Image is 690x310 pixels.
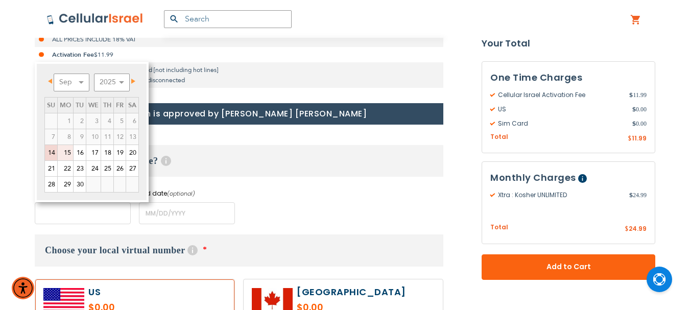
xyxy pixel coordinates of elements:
[632,105,647,114] span: 0.00
[490,105,632,114] span: US
[101,161,113,176] a: 25
[45,245,185,255] span: Choose your local virtual number
[48,79,52,84] span: Prev
[76,101,84,110] span: Tuesday
[35,103,443,125] h1: This plan is approved by [PERSON_NAME] [PERSON_NAME]
[629,191,633,200] span: $
[45,75,58,88] a: Prev
[625,225,629,234] span: $
[86,161,101,176] a: 24
[103,101,111,110] span: Thursday
[58,129,73,145] span: 8
[52,51,94,59] strong: Activation Fee
[116,101,124,110] span: Friday
[628,134,632,144] span: $
[114,161,126,176] a: 26
[74,161,86,176] a: 23
[125,75,138,88] a: Next
[578,175,587,183] span: Help
[629,191,647,200] span: 24.99
[74,145,86,160] a: 16
[94,51,113,59] span: $11.99
[482,254,655,280] button: Add to Cart
[632,119,636,128] span: $
[632,119,647,128] span: 0.00
[128,101,136,110] span: Saturday
[515,262,622,273] span: Add to Cart
[629,225,647,233] span: 24.99
[35,145,443,177] h3: When do you need service?
[164,10,292,28] input: Search
[632,134,647,142] span: 11.99
[86,113,101,129] span: 3
[490,90,629,100] span: Cellular Israel Activation Fee
[632,105,636,114] span: $
[490,70,647,85] h3: One Time Charges
[45,177,57,192] a: 28
[490,191,629,200] span: Xtra : Kosher UNLIMITED
[45,161,57,176] a: 21
[139,189,235,198] label: End date
[187,245,198,255] span: Help
[114,113,126,129] span: 5
[94,74,130,91] select: Select year
[74,177,86,192] a: 30
[58,113,73,129] span: 1
[35,202,131,224] input: MM/DD/YYYY
[490,119,632,128] span: Sim Card
[114,145,126,160] a: 19
[629,90,647,100] span: 11.99
[58,145,73,160] a: 15
[74,129,86,145] span: 9
[629,90,633,100] span: $
[58,161,73,176] a: 22
[47,101,55,110] span: Sunday
[101,113,113,129] span: 4
[167,189,195,198] i: (optional)
[86,129,101,145] span: 10
[46,13,144,25] img: Cellular Israel Logo
[45,145,57,160] a: 14
[60,101,71,110] span: Monday
[131,79,135,84] span: Next
[114,129,126,145] span: 12
[490,172,576,184] span: Monthly Charges
[35,32,443,47] li: ALL PRICES INCLUDE 18% VAT
[490,132,508,142] span: Total
[54,74,89,91] select: Select month
[161,156,171,166] span: Help
[126,161,138,176] a: 27
[12,277,34,299] div: Accessibility Menu
[35,62,443,88] li: Only person to person calls included [not including hot lines] *If the line will be abused it wil...
[101,145,113,160] a: 18
[101,129,113,145] span: 11
[490,223,508,233] span: Total
[139,202,235,224] input: MM/DD/YYYY
[126,113,138,129] span: 6
[58,177,73,192] a: 29
[126,145,138,160] a: 20
[482,36,655,51] strong: Your Total
[74,113,86,129] span: 2
[86,145,101,160] a: 17
[45,129,57,145] span: 7
[126,129,138,145] span: 13
[88,101,99,110] span: Wednesday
